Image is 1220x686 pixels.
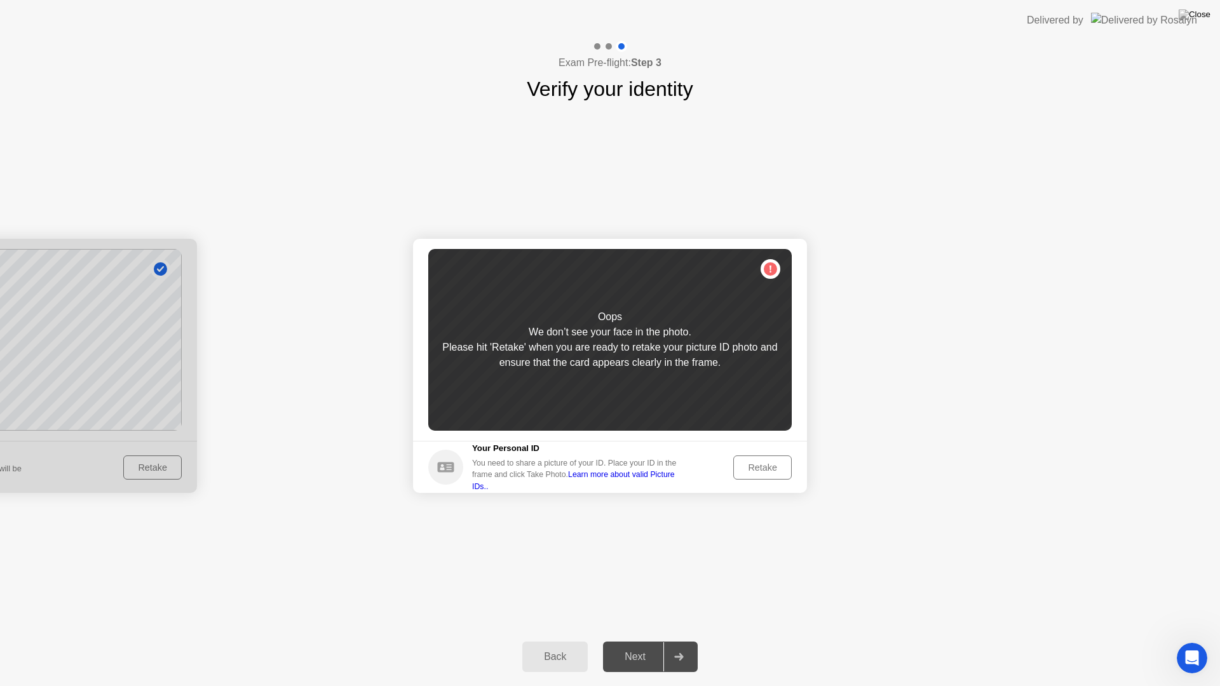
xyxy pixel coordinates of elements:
button: Back [522,642,588,672]
div: Downloading & Installing Rosalyn App (Canvas) [18,262,236,299]
span: Search for help [26,238,103,251]
img: Profile image for Alim [149,20,174,46]
div: Downloading and Installing Rosalyn App (General) [18,299,236,335]
div: Close [219,20,241,43]
h1: Verify your identity [527,74,693,104]
b: Step 3 [631,57,661,68]
button: Retake [733,455,792,480]
h4: Exam Pre-flight: [559,55,661,71]
img: logo [25,26,99,43]
div: Send us a message [26,182,212,195]
div: Back [526,651,584,662]
span: Home [28,428,57,437]
div: Downloading & Installing Rosalyn App (Canvas) [26,267,213,293]
div: Please hit 'Retake' when you are ready to retake your picture ID photo and ensure that the card a... [428,340,792,370]
div: Oops [598,309,622,325]
img: Profile image for Sefatullah [125,20,150,46]
div: Retake [738,462,787,473]
button: Messages [85,396,169,447]
button: Next [603,642,698,672]
div: We typically reply in under 2 minutes [26,195,212,208]
img: Delivered by Rosalyn [1091,13,1197,27]
span: Help [201,428,222,437]
button: Search for help [18,231,236,257]
p: How can I assist you? [25,112,229,155]
div: System Requirements [18,335,236,359]
div: Delivered by [1027,13,1083,28]
div: Tech & Permissions Pre-Flight [26,364,213,377]
a: Learn more about valid Picture IDs.. [472,470,675,490]
div: We don’t see your face in the photo. [529,325,691,340]
div: Send us a messageWe typically reply in under 2 minutes [13,171,241,219]
h5: Your Personal ID [472,442,686,455]
button: Help [170,396,254,447]
iframe: Intercom live chat [1177,643,1207,673]
div: Downloading and Installing Rosalyn App (General) [26,304,213,330]
div: Profile image for Sonny [173,20,198,46]
p: Hi there 👋 [25,90,229,112]
div: You need to share a picture of your ID. Place your ID in the frame and click Take Photo. [472,457,686,492]
span: Messages [105,428,149,437]
div: Tech & Permissions Pre-Flight [18,359,236,382]
div: Next [607,651,663,662]
img: Close [1179,10,1210,20]
div: System Requirements [26,340,213,354]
